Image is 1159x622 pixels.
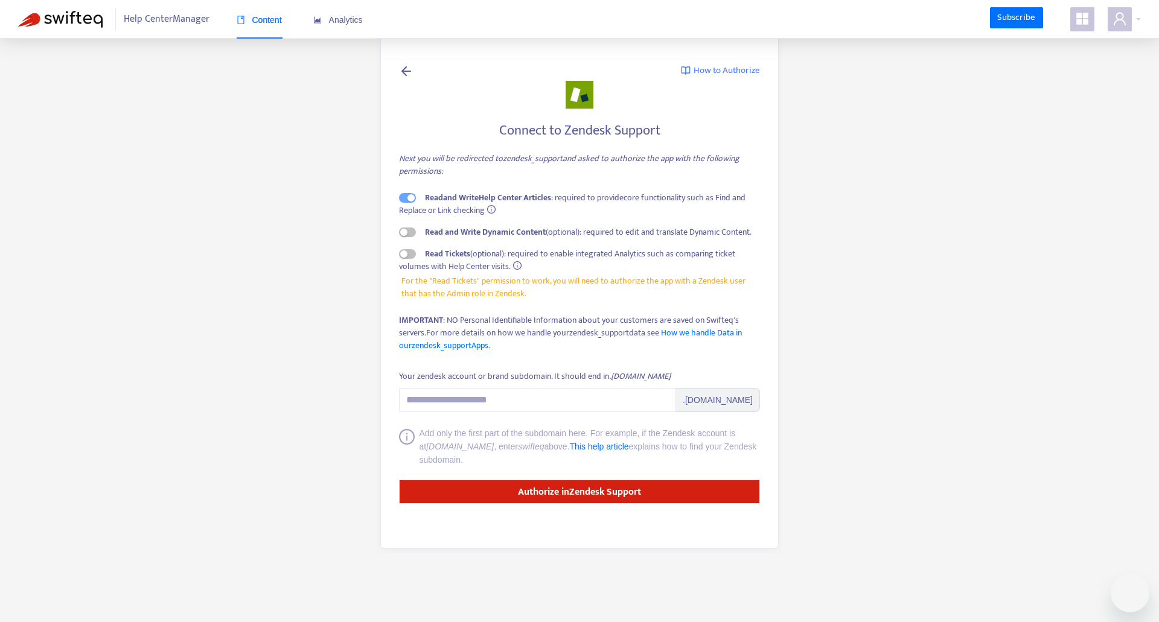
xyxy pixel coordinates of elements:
[694,64,760,78] span: How to Authorize
[399,326,742,352] a: How we handle Data in ourzendesk_supportApps
[1075,11,1090,26] span: appstore
[313,16,322,24] span: area-chart
[566,81,593,109] img: zendesk_support.png
[990,7,1043,29] a: Subscribe
[1111,574,1149,612] iframe: Button to launch messaging window
[681,66,691,75] img: image-link
[18,11,103,28] img: Swifteq
[399,314,760,352] div: : NO Personal Identifiable Information about your customers are saved on Swifteq's servers.
[425,225,752,239] span: (optional): required to edit and translate Dynamic Content.
[399,370,671,383] div: Your zendesk account or brand subdomain. It should end in
[237,15,282,25] span: Content
[609,369,671,383] i: .[DOMAIN_NAME]
[420,427,761,466] div: Add only the first part of the subdomain here. For example, if the Zendesk account is at , enter ...
[401,275,758,300] span: For the "Read Tickets" permission to work, you will need to authorize the app with a Zendesk user...
[399,151,739,178] i: Next you will be redirected to zendesk_support and asked to authorize the app with the following ...
[425,225,546,239] strong: Read and Write Dynamic Content
[399,191,746,217] span: : required to provide core functionality such as Find and Replace or Link checking
[237,16,245,24] span: book
[681,64,760,78] a: How to Authorize
[399,247,735,273] span: (optional): required to enable integrated Analytics such as comparing ticket volumes with Help Ce...
[399,429,415,466] span: info-circle
[518,442,544,451] i: swifteq
[399,480,760,504] button: Authorize inZendesk Support
[124,8,209,31] span: Help Center Manager
[676,388,760,412] span: .[DOMAIN_NAME]
[487,205,496,214] span: info-circle
[518,484,641,500] strong: Authorize in Zendesk Support
[425,247,470,261] strong: Read Tickets
[426,442,494,451] i: [DOMAIN_NAME]
[1113,11,1127,26] span: user
[513,261,522,270] span: info-circle
[399,313,443,327] strong: IMPORTANT
[313,15,363,25] span: Analytics
[425,191,551,205] strong: Read and Write Help Center Articles
[399,326,742,352] span: For more details on how we handle your zendesk_support data see .
[399,122,760,139] h4: Connect to Zendesk Support
[570,442,629,451] a: This help article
